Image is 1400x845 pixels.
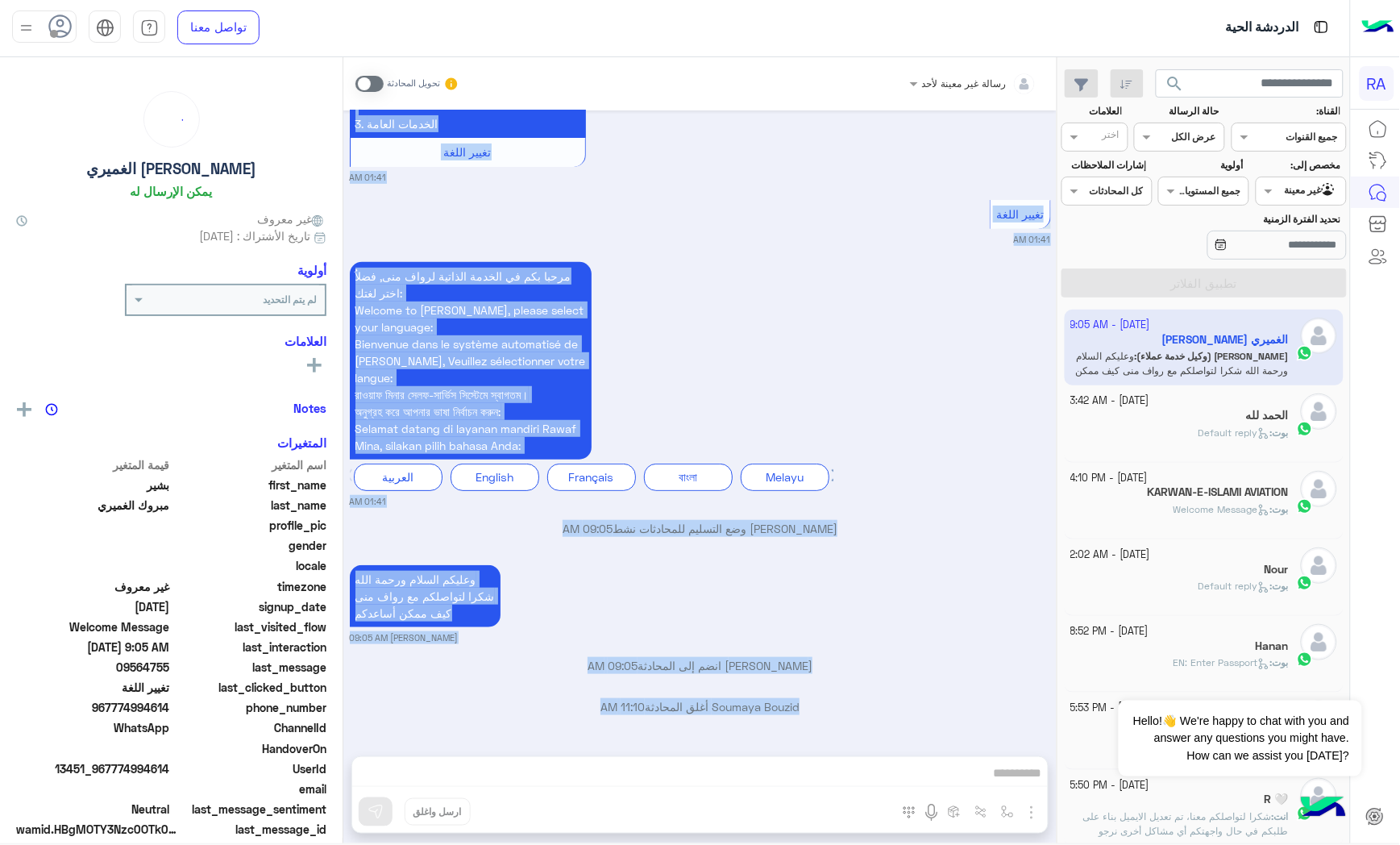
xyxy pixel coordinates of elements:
[16,659,170,676] span: 09564755
[17,402,31,417] img: add
[173,780,327,797] span: email
[588,659,638,672] span: 09:05 AM
[16,18,36,38] img: profile
[1161,212,1341,227] label: تحديد الفترة الزمنية
[1071,471,1149,486] small: [DATE] - 4:10 PM
[1226,17,1299,39] p: الدردشة الحية
[1301,471,1337,507] img: defaultAdmin.png
[1156,69,1195,104] button: search
[1148,485,1289,499] h5: KARWAN-E-ISLAMI AVIATION
[1071,778,1150,793] small: [DATE] - 5:50 PM
[1360,66,1394,101] div: RA
[1136,104,1219,119] label: حالة الرسالة
[1270,503,1289,515] b: :
[350,495,387,508] small: 01:41 AM
[16,537,170,554] span: null
[1301,624,1337,660] img: defaultAdmin.png
[86,160,256,178] h5: [PERSON_NAME] الغميري
[1233,104,1340,119] label: القناة:
[16,334,326,348] h6: العلامات
[1061,268,1347,298] button: تطبيق الفلاتر
[350,631,459,644] small: [PERSON_NAME] 09:05 AM
[16,780,170,797] span: null
[1273,503,1289,515] span: بوت
[173,719,327,736] span: ChannelId
[1273,427,1289,439] span: بوت
[173,598,327,615] span: signup_date
[1270,427,1289,439] b: :
[1301,393,1337,430] img: defaultAdmin.png
[1014,233,1051,246] small: 01:41 AM
[350,262,592,460] p: 6/10/2025, 1:41 AM
[140,19,159,37] img: tab
[1270,656,1289,668] b: :
[350,171,387,184] small: 01:41 AM
[263,293,317,306] b: لم يتم التحديد
[1295,780,1352,837] img: hulul-logo.png
[173,517,327,534] span: profile_pic
[173,537,327,554] span: gender
[1297,651,1313,668] img: WhatsApp
[16,719,170,736] span: 2
[173,557,327,574] span: locale
[173,456,327,473] span: اسم المتغير
[16,740,170,757] span: null
[350,565,501,627] p: 6/10/2025, 9:05 AM
[257,210,326,227] span: غير معروف
[148,96,195,143] div: loading...
[387,77,440,90] small: تحويل المحادثة
[1273,580,1289,592] span: بوت
[16,598,170,615] span: 2025-10-05T22:30:22.608Z
[173,477,327,493] span: first_name
[547,464,636,490] div: Français
[173,699,327,716] span: phone_number
[173,740,327,757] span: HandoverOn
[16,699,170,716] span: 967774994614
[1297,575,1313,591] img: WhatsApp
[173,760,327,777] span: UserId
[16,477,170,493] span: بشير
[1161,158,1244,173] label: أولوية
[173,801,327,818] span: last_message_sentiment
[1246,409,1289,422] h5: الحمد لله
[16,618,170,635] span: Welcome Message
[1071,624,1149,639] small: [DATE] - 8:52 PM
[1063,158,1146,173] label: إشارات الملاحظات
[1174,656,1270,668] span: EN: Enter Passport
[173,578,327,595] span: timezone
[16,639,170,656] span: 2025-10-06T06:05:34.367Z
[16,821,177,838] span: wamid.HBgMOTY3Nzc0OTk0NjE0FQIAEhggQTVBRDMwOTQ2RTVDMDA0MUFDNzZGNkU5RTc4QTM1MjQA
[1274,810,1289,822] span: انت
[1272,810,1289,822] b: :
[177,10,260,44] a: تواصل معنا
[350,657,1051,674] p: [PERSON_NAME] انضم إلى المحادثة
[1265,793,1289,806] h5: R 🤍
[1119,701,1361,776] span: Hello!👋 We're happy to chat with you and answer any questions you might have. How can we assist y...
[16,801,170,818] span: 0
[741,464,829,490] div: Melayu
[350,520,1051,537] p: [PERSON_NAME] وضع التسليم للمحادثات نشط
[277,435,326,450] h6: المتغيرات
[16,679,170,696] span: تغيير اللغة
[16,456,170,473] span: قيمة المتغير
[16,760,170,777] span: 13451_967774994614
[1199,580,1270,592] span: Default reply
[133,10,165,44] a: tab
[199,227,310,244] span: تاريخ الأشتراك : [DATE]
[1301,547,1337,584] img: defaultAdmin.png
[1297,421,1313,437] img: WhatsApp
[45,403,58,416] img: notes
[1063,104,1122,119] label: العلامات
[354,464,442,490] div: العربية
[451,464,539,490] div: English
[173,618,327,635] span: last_visited_flow
[173,639,327,656] span: last_interaction
[350,698,1051,715] p: Soumaya Bouzid أغلق المحادثة
[1071,547,1151,563] small: [DATE] - 2:02 AM
[1256,639,1289,653] h5: Hanan
[96,19,114,37] img: tab
[1103,127,1122,146] div: اختر
[173,497,327,514] span: last_name
[405,798,471,826] button: ارسل واغلق
[1174,503,1270,515] span: Welcome Message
